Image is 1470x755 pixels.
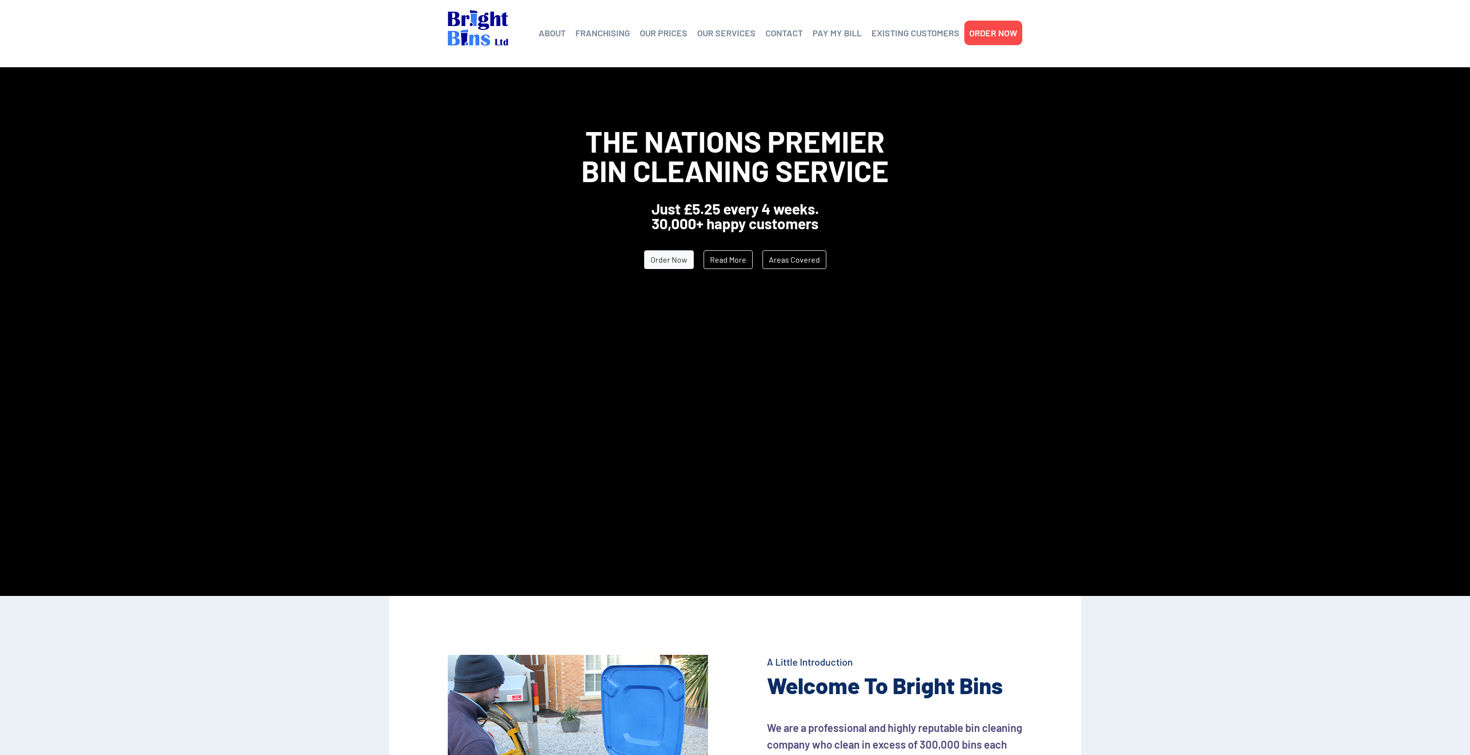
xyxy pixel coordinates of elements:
[704,250,753,269] a: Read More
[762,250,826,269] a: Areas Covered
[539,26,566,40] a: ABOUT
[644,250,694,269] a: Order Now
[697,26,756,40] a: OUR SERVICES
[767,671,1022,700] h2: Welcome To Bright Bins
[640,26,687,40] a: OUR PRICES
[765,26,803,40] a: CONTACT
[969,26,1017,40] a: ORDER NOW
[813,26,862,40] a: PAY MY BILL
[767,655,1022,669] h4: A Little Introduction
[581,123,889,188] span: The Nations Premier Bin Cleaning Service
[575,26,630,40] a: FRANCHISING
[871,26,959,40] a: EXISTING CUSTOMERS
